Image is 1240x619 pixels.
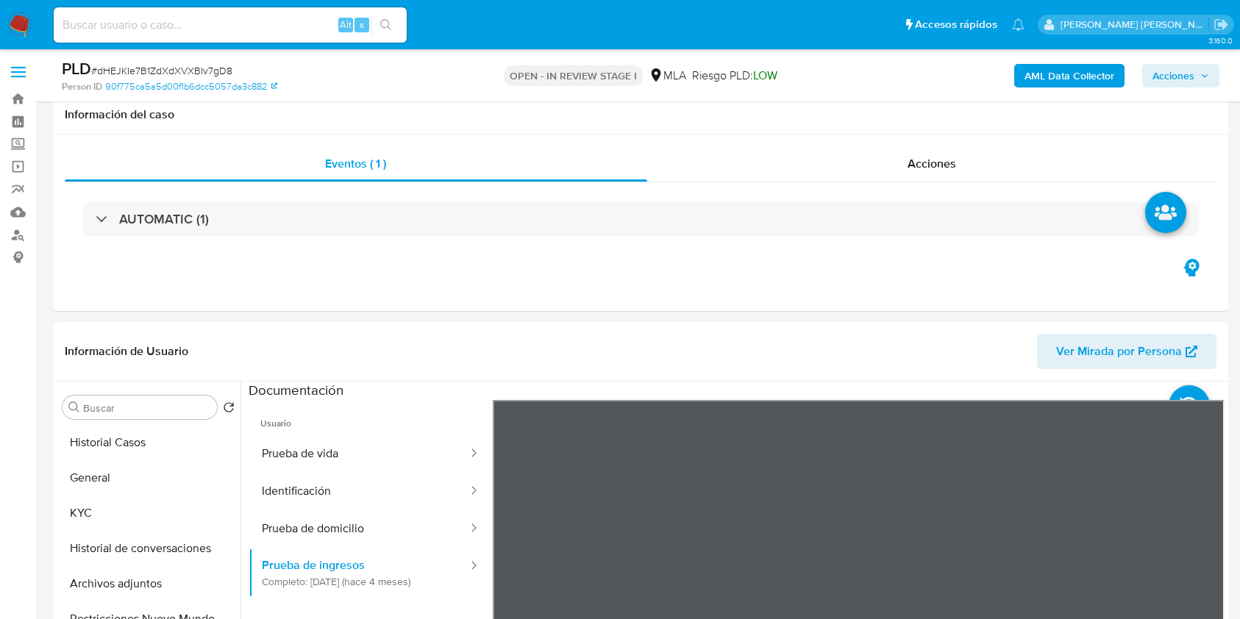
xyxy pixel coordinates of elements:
[1014,64,1125,87] button: AML Data Collector
[62,57,91,80] b: PLD
[83,401,211,415] input: Buscar
[692,68,777,84] span: Riesgo PLD:
[57,495,240,531] button: KYC
[504,65,643,86] p: OPEN - IN REVIEW STAGE I
[1056,334,1182,369] span: Ver Mirada por Persona
[119,211,209,227] h3: AUTOMATIC (1)
[57,566,240,601] button: Archivos adjuntos
[91,63,232,78] span: # dHEJKIe7B1ZdXdXVXBIv7gD8
[62,80,102,93] b: Person ID
[65,107,1216,122] h1: Información del caso
[1142,64,1219,87] button: Acciones
[325,155,386,172] span: Eventos ( 1 )
[57,425,240,460] button: Historial Casos
[1061,18,1209,32] p: lucia.neglia@mercadolibre.com
[223,401,235,418] button: Volver al orden por defecto
[65,344,188,359] h1: Información de Usuario
[371,15,401,35] button: search-icon
[1025,64,1114,87] b: AML Data Collector
[753,67,777,84] span: LOW
[68,401,80,413] button: Buscar
[915,17,997,32] span: Accesos rápidos
[1214,17,1229,32] a: Salir
[82,202,1199,236] div: AUTOMATIC (1)
[1037,334,1216,369] button: Ver Mirada por Persona
[57,460,240,495] button: General
[1152,64,1194,87] span: Acciones
[649,68,686,84] div: MLA
[340,18,352,32] span: Alt
[1012,18,1025,31] a: Notificaciones
[54,15,407,35] input: Buscar usuario o caso...
[908,155,956,172] span: Acciones
[57,531,240,566] button: Historial de conversaciones
[360,18,364,32] span: s
[105,80,277,93] a: 90f775ca5a5d00f1b6dcc5057da3c882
